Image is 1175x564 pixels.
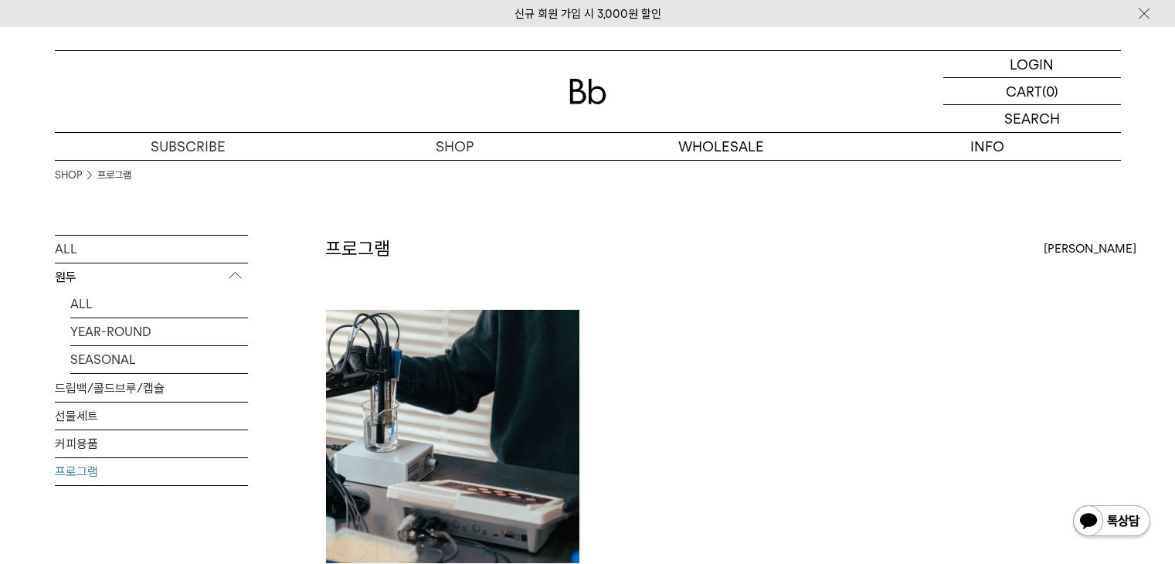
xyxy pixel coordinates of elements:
[55,403,248,430] a: 선물세트
[55,133,321,160] a: SUBSCRIBE
[1071,504,1152,541] img: 카카오톡 채널 1:1 채팅 버튼
[97,168,131,183] a: 프로그램
[588,133,854,160] p: WHOLESALE
[1042,78,1058,104] p: (0)
[514,7,661,21] a: 신규 회원 가입 시 3,000원 할인
[55,430,248,457] a: 커피용품
[55,168,82,183] a: SHOP
[55,375,248,402] a: 드립백/콜드브루/캡슐
[1006,78,1042,104] p: CART
[55,236,248,263] a: ALL
[321,133,588,160] a: SHOP
[70,290,248,318] a: ALL
[70,318,248,345] a: YEAR-ROUND
[943,51,1121,78] a: LOGIN
[55,458,248,485] a: 프로그램
[1044,240,1136,258] span: [PERSON_NAME]
[326,310,579,563] img: Bb 수질 분석 서비스
[1010,51,1054,77] p: LOGIN
[569,79,606,104] img: 로고
[854,133,1121,160] p: INFO
[55,263,248,291] p: 원두
[943,78,1121,105] a: CART (0)
[70,346,248,373] a: SEASONAL
[325,236,390,262] h2: 프로그램
[1004,105,1060,132] p: SEARCH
